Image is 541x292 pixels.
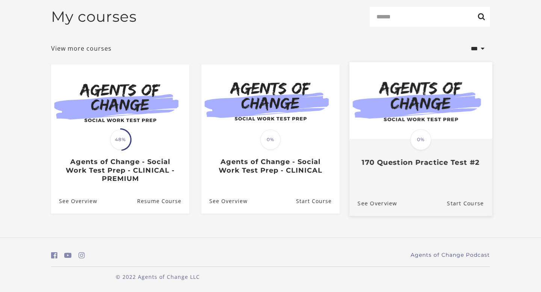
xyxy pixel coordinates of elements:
[51,189,97,214] a: Agents of Change - Social Work Test Prep - CLINICAL - PREMIUM: See Overview
[410,129,431,150] span: 0%
[296,189,340,214] a: Agents of Change - Social Work Test Prep - CLINICAL: Resume Course
[51,273,264,281] p: © 2022 Agents of Change LLC
[64,250,72,261] a: https://www.youtube.com/c/AgentsofChangeTestPrepbyMeaganMitchell (Open in a new window)
[79,252,85,259] i: https://www.instagram.com/agentsofchangeprep/ (Open in a new window)
[201,189,248,214] a: Agents of Change - Social Work Test Prep - CLINICAL: See Overview
[137,189,189,214] a: Agents of Change - Social Work Test Prep - CLINICAL - PREMIUM: Resume Course
[79,250,85,261] a: https://www.instagram.com/agentsofchangeprep/ (Open in a new window)
[358,158,484,167] h3: 170 Question Practice Test #2
[349,191,397,216] a: 170 Question Practice Test #2: See Overview
[447,191,492,216] a: 170 Question Practice Test #2: Resume Course
[64,252,72,259] i: https://www.youtube.com/c/AgentsofChangeTestPrepbyMeaganMitchell (Open in a new window)
[51,8,137,26] h2: My courses
[59,158,181,183] h3: Agents of Change - Social Work Test Prep - CLINICAL - PREMIUM
[260,129,281,150] span: 0%
[51,252,57,259] i: https://www.facebook.com/groups/aswbtestprep (Open in a new window)
[51,44,112,53] a: View more courses
[411,251,490,259] a: Agents of Change Podcast
[51,250,57,261] a: https://www.facebook.com/groups/aswbtestprep (Open in a new window)
[110,129,130,150] span: 48%
[209,158,331,175] h3: Agents of Change - Social Work Test Prep - CLINICAL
